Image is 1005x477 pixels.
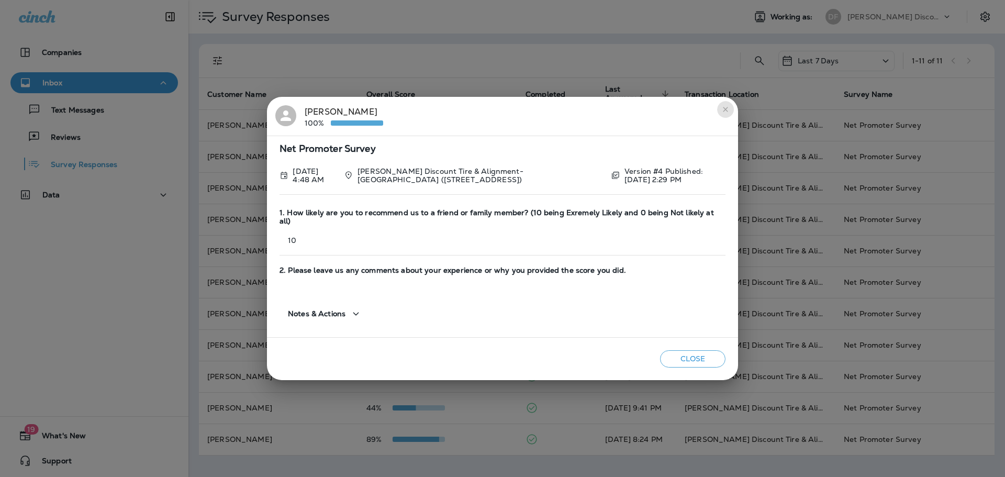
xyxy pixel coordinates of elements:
[280,145,725,153] span: Net Promoter Survey
[305,119,331,127] p: 100%
[358,167,602,184] p: [PERSON_NAME] Discount Tire & Alignment- [GEOGRAPHIC_DATA] ([STREET_ADDRESS])
[288,309,345,318] span: Notes & Actions
[280,208,725,226] span: 1. How likely are you to recommend us to a friend or family member? (10 being Exremely Likely and...
[717,101,734,118] button: close
[624,167,725,184] p: Version #4 Published: [DATE] 2:29 PM
[280,299,371,329] button: Notes & Actions
[280,266,725,275] span: 2. Please leave us any comments about your experience or why you provided the score you did.
[280,236,725,245] p: 10
[293,167,336,184] p: Aug 15, 2025 4:48 AM
[660,350,725,368] button: Close
[305,105,383,127] div: [PERSON_NAME]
